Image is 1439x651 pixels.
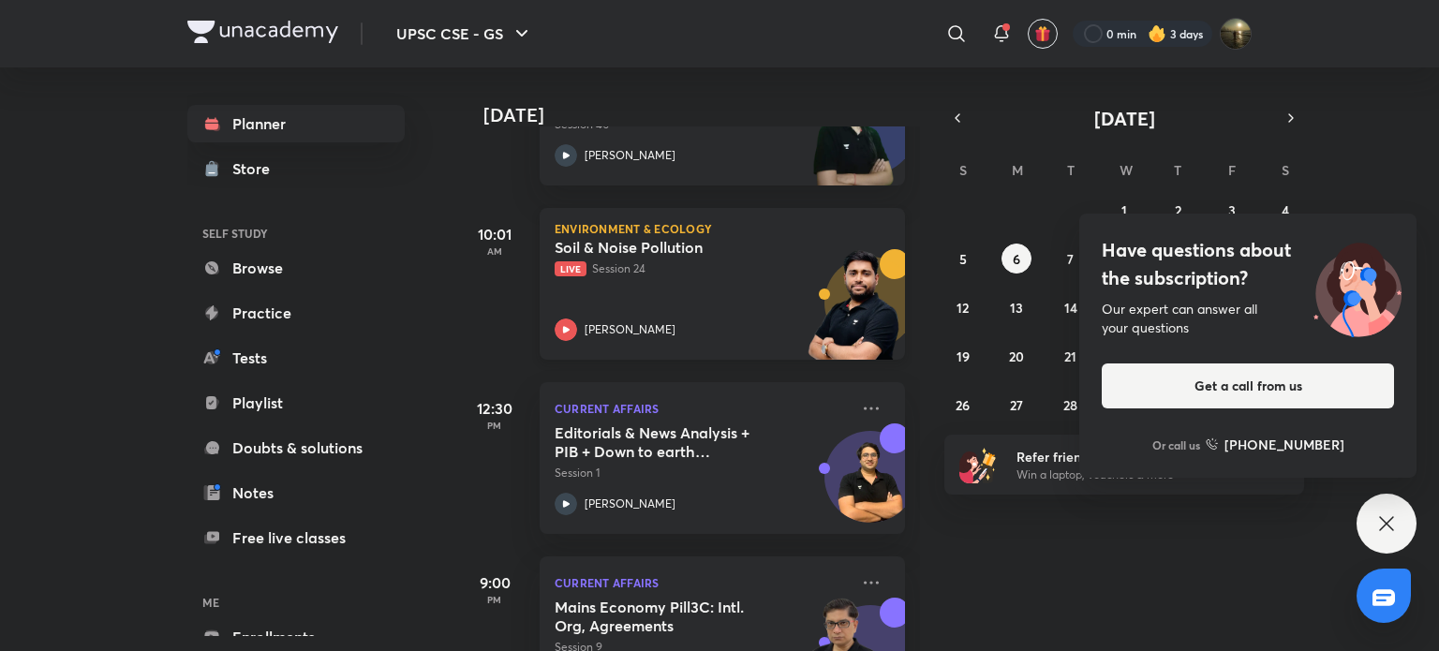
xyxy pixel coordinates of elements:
abbr: October 1, 2025 [1121,201,1127,219]
abbr: Monday [1012,161,1023,179]
a: Practice [187,294,405,332]
button: October 20, 2025 [1001,341,1031,371]
abbr: Tuesday [1067,161,1075,179]
button: October 28, 2025 [1056,390,1086,420]
button: October 27, 2025 [1001,390,1031,420]
a: Company Logo [187,21,338,48]
button: October 26, 2025 [948,390,978,420]
p: Or call us [1152,436,1200,453]
h4: [DATE] [483,104,924,126]
button: October 1, 2025 [1109,195,1139,225]
button: October 5, 2025 [948,244,978,274]
abbr: October 13, 2025 [1010,299,1023,317]
img: streak [1148,24,1166,43]
span: Live [555,261,586,276]
button: October 4, 2025 [1270,195,1300,225]
img: unacademy [802,75,905,204]
h6: SELF STUDY [187,217,405,249]
abbr: October 14, 2025 [1064,299,1077,317]
abbr: October 5, 2025 [959,250,967,268]
p: Current Affairs [555,571,849,594]
div: Our expert can answer all your questions [1102,300,1394,337]
a: Notes [187,474,405,511]
p: PM [457,420,532,431]
div: Store [232,157,281,180]
p: PM [457,594,532,605]
abbr: Sunday [959,161,967,179]
abbr: October 26, 2025 [956,396,970,414]
button: October 2, 2025 [1163,195,1193,225]
button: UPSC CSE - GS [385,15,544,52]
p: AM [457,245,532,257]
h5: Mains Economy Pill3C: Intl. Org, Agreements [555,598,788,635]
p: Current Affairs [555,397,849,420]
h5: 12:30 [457,397,532,420]
p: Session 24 [555,260,849,277]
abbr: October 4, 2025 [1282,201,1289,219]
button: October 14, 2025 [1056,292,1086,322]
a: Free live classes [187,519,405,556]
abbr: October 3, 2025 [1228,201,1236,219]
button: October 19, 2025 [948,341,978,371]
button: [DATE] [971,105,1278,131]
a: Doubts & solutions [187,429,405,466]
button: Get a call from us [1102,363,1394,408]
span: [DATE] [1094,106,1155,131]
button: October 13, 2025 [1001,292,1031,322]
p: [PERSON_NAME] [585,147,675,164]
p: [PERSON_NAME] [585,496,675,512]
p: Win a laptop, vouchers & more [1016,466,1247,483]
button: October 12, 2025 [948,292,978,322]
img: Avatar [825,441,915,531]
abbr: Wednesday [1120,161,1133,179]
img: Omkar Gote [1220,18,1252,50]
img: avatar [1034,25,1051,42]
abbr: October 7, 2025 [1067,250,1074,268]
button: avatar [1028,19,1058,49]
h4: Have questions about the subscription? [1102,236,1394,292]
abbr: Saturday [1282,161,1289,179]
abbr: October 20, 2025 [1009,348,1024,365]
abbr: October 28, 2025 [1063,396,1077,414]
img: referral [959,446,997,483]
a: Playlist [187,384,405,422]
a: Tests [187,339,405,377]
abbr: October 27, 2025 [1010,396,1023,414]
h6: Refer friends [1016,447,1247,466]
img: unacademy [802,249,905,378]
h5: Soil & Noise Pollution [555,238,788,257]
img: ttu_illustration_new.svg [1298,236,1417,337]
abbr: October 6, 2025 [1013,250,1020,268]
abbr: Friday [1228,161,1236,179]
h5: 9:00 [457,571,532,594]
h5: Editorials & News Analysis + PIB + Down to earth (October) - L1 [555,423,788,461]
p: Session 1 [555,465,849,481]
a: Store [187,150,405,187]
h6: ME [187,586,405,618]
button: October 7, 2025 [1056,244,1086,274]
h5: 10:01 [457,223,532,245]
abbr: October 19, 2025 [957,348,970,365]
a: Planner [187,105,405,142]
a: Browse [187,249,405,287]
p: Environment & Ecology [555,223,890,234]
button: October 21, 2025 [1056,341,1086,371]
abbr: October 21, 2025 [1064,348,1076,365]
abbr: Thursday [1174,161,1181,179]
a: [PHONE_NUMBER] [1206,435,1344,454]
h6: [PHONE_NUMBER] [1224,435,1344,454]
button: October 6, 2025 [1001,244,1031,274]
p: [PERSON_NAME] [585,321,675,338]
img: Company Logo [187,21,338,43]
abbr: October 12, 2025 [957,299,969,317]
button: October 3, 2025 [1217,195,1247,225]
abbr: October 2, 2025 [1175,201,1181,219]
